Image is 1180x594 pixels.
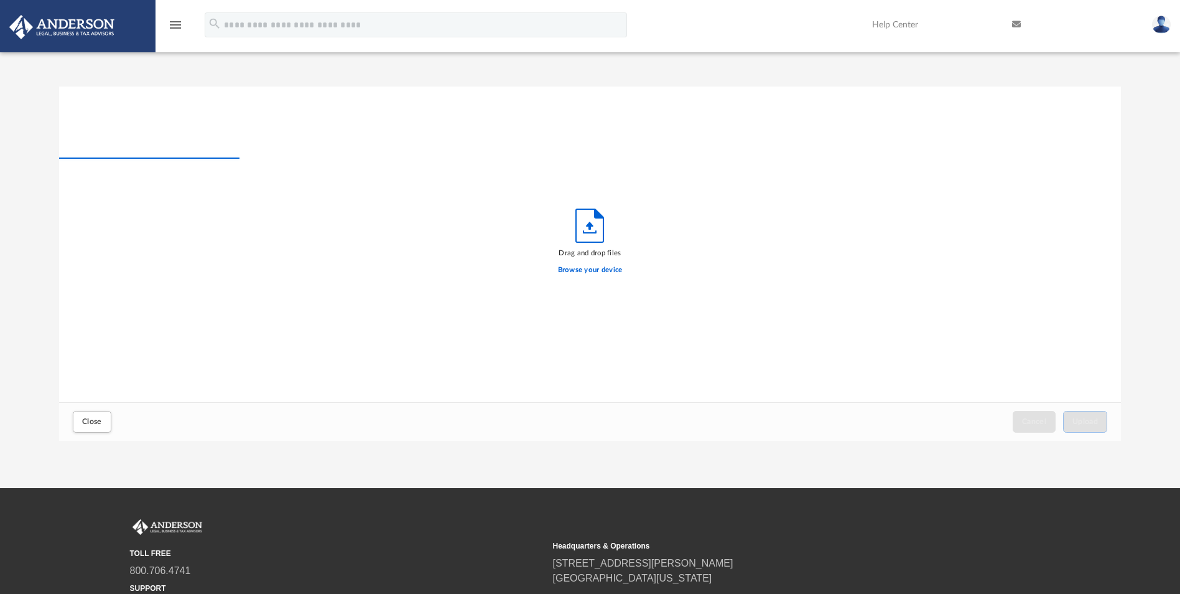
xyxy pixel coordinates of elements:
small: Headquarters & Operations [553,540,967,552]
div: Drag and drop files [558,248,623,259]
a: [STREET_ADDRESS][PERSON_NAME] [553,558,733,568]
a: [GEOGRAPHIC_DATA][US_STATE] [553,573,712,583]
label: Browse your device [558,265,623,276]
div: Upload [59,87,1121,441]
small: SUPPORT [130,583,544,594]
i: menu [168,17,183,32]
a: 800.706.4741 [130,565,191,576]
span: Close [82,418,102,425]
img: User Pic [1152,16,1171,34]
div: grid [59,87,1121,403]
i: search [208,17,221,31]
small: TOLL FREE [130,548,544,559]
a: menu [168,24,183,32]
button: Cancel [1013,411,1056,433]
img: Anderson Advisors Platinum Portal [130,519,205,535]
span: Cancel [1022,418,1047,425]
button: Close [73,411,111,433]
span: Upload [1072,418,1099,425]
button: Upload [1063,411,1108,433]
img: Anderson Advisors Platinum Portal [6,15,118,39]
